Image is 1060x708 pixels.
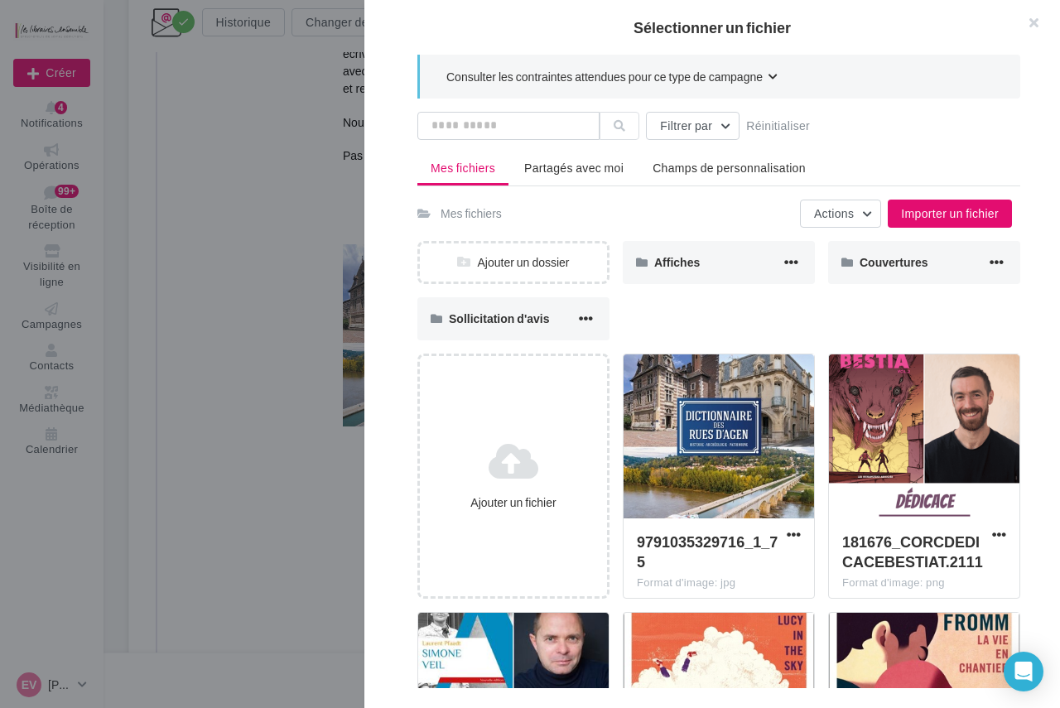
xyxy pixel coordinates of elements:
[441,205,502,222] div: Mes fichiers
[646,112,740,140] button: Filtrer par
[446,68,778,89] button: Consulter les contraintes attendues pour ce type de campagne
[524,161,624,175] span: Partagés avec moi
[426,494,600,511] div: Ajouter un fichier
[397,180,452,198] b: [DATE]
[740,116,817,136] button: Réinitialiser
[351,545,467,558] span: Découvrez le résumé :
[488,13,533,25] u: Cliquez-ici
[637,532,778,571] span: 9791035329716_1_75
[800,200,881,228] button: Actions
[185,392,409,405] span: Pas de réservation nécessaire, entrée libre.
[842,576,1006,590] div: Format d'image: png
[351,490,636,524] u: Dictionnaire des rues d'Agen
[814,206,854,220] span: Actions
[449,311,549,325] span: Sollicitation d'avis
[185,222,654,235] span: Nous avons le plaisir de vous inviter à une journée toute particulière à la librairie, le [DATE].
[185,272,645,320] span: , écrivain, journaliste et cadre de la fonction publique territoriale, et enfin une rencontre avec
[210,308,237,320] a: Corc
[485,255,645,268] u: Dictionnaire des rues d'Agen
[185,42,665,123] img: Logo martin-Delbert
[485,256,645,268] a: Dictionnaire des rues d'Agen
[316,13,488,25] span: L'email ne s'affiche pas correctement ?
[252,428,598,465] b: LANCEMENT DU DICTIONNAIRE DES RUES D'[GEOGRAPHIC_DATA]
[860,255,927,269] span: Couvertures
[277,140,573,158] b: TRIPLE EVENEMENT A LA LIBRAIRIE
[653,161,806,175] span: Champs de personnalisation
[427,511,568,524] span: . A cette occasion venez ////
[420,254,607,271] div: Ajouter un dossier
[431,161,495,175] span: Mes fichiers
[446,69,763,85] span: Consulter les contraintes attendues pour ce type de campagne
[185,487,334,669] img: 9791035329716_1_75.jpg
[185,359,594,372] span: Nous vous attendons nombreux pour partager ce moment convivial et littéraire !
[901,206,999,220] span: Importer un fichier
[210,307,237,320] u: Corc
[637,576,801,590] div: Format d'image: jpg
[391,20,1033,35] h2: Sélectionner un fichier
[185,255,485,268] span: Trois événements marqueront cette date : le lancement du
[185,307,662,338] span: , talentueux auteur de bande dessinée. L’occasion idéale pour découvrir, échanger, et repartir av...
[185,428,664,466] div: false
[545,273,642,286] a: [PERSON_NAME]
[888,200,1012,228] button: Importer un fichier
[842,532,983,571] span: 181676_CORCDEDICACEBESTIAT.2111
[1004,652,1043,691] div: Open Intercom Messenger
[488,12,533,25] a: Cliquez-ici
[545,272,642,286] u: [PERSON_NAME]
[351,492,636,524] a: Dictionnaire des rues d'Agen
[654,255,700,269] span: Affiches
[351,491,532,504] span: C'est le jour J pour le lancement du
[185,255,648,286] span: , fruit d’un travail passionné et rigoureux, une séance de dédicace avec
